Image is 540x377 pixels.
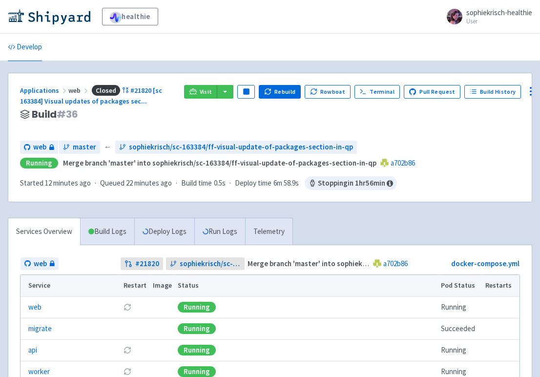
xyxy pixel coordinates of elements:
[102,8,158,25] a: healthie
[20,158,58,169] div: Running
[438,296,482,318] td: Running
[129,142,353,153] span: sophiekrisch/sc-163384/ff-visual-update-of-packages-section-in-qp
[20,86,162,106] a: Closed#21820 [sc 163384] Visual updates of packages sec...
[466,18,532,24] small: User
[383,259,408,268] a: a702b86
[438,339,482,361] td: Running
[8,9,90,24] img: Shipyard logo
[178,366,216,377] div: Running
[438,275,482,296] th: Pod Status
[92,85,120,96] span: Closed
[391,158,415,168] a: a702b86
[33,142,46,153] span: web
[166,257,245,271] a: sophiekrisch/sc-163384/ff-visual-update-of-packages-section-in-qp
[451,259,519,268] a: docker-compose.yml
[124,303,131,311] button: Restart pod
[438,318,482,339] td: Succeeded
[21,257,59,271] a: web
[178,323,216,334] div: Running
[73,142,96,153] span: master
[466,8,532,17] span: sophiekrisch-healthie
[126,178,172,188] time: 22 minutes ago
[34,258,47,270] span: web
[28,323,52,335] a: migrate
[81,218,134,245] a: Build Logs
[104,142,111,153] span: ←
[20,141,58,154] a: web
[175,275,438,296] th: Status
[115,141,357,154] a: sophiekrisch/sc-163384/ff-visual-update-of-packages-section-in-qp
[124,368,131,376] button: Restart pod
[120,275,149,296] th: Restart
[20,178,91,188] span: Started
[57,107,78,121] span: # 36
[184,85,217,99] a: Visit
[68,86,90,95] span: web
[20,176,397,190] div: · · ·
[59,141,100,154] a: master
[194,218,245,245] a: Run Logs
[305,85,351,99] button: Rowboat
[259,85,301,99] button: Rebuild
[404,85,461,99] a: Pull Request
[178,345,216,356] div: Running
[121,257,163,271] a: #21820
[441,9,532,24] a: sophiekrisch-healthie User
[28,302,42,313] a: web
[178,302,216,313] div: Running
[180,258,241,270] span: sophiekrisch/sc-163384/ff-visual-update-of-packages-section-in-qp
[245,218,292,245] a: Telemetry
[45,178,91,188] time: 12 minutes ago
[237,85,255,99] button: Pause
[100,178,172,188] span: Queued
[482,275,519,296] th: Restarts
[135,258,159,270] strong: # 21820
[21,275,120,296] th: Service
[200,88,212,96] span: Visit
[235,178,271,189] span: Deploy time
[134,218,194,245] a: Deploy Logs
[124,346,131,354] button: Restart pod
[305,176,397,190] span: Stopping in 1 hr 56 min
[464,85,521,99] a: Build History
[8,218,80,245] a: Services Overview
[273,178,299,189] span: 6m 58.9s
[32,109,78,120] span: Build
[28,345,37,356] a: api
[214,178,226,189] span: 0.5s
[63,158,376,168] strong: Merge branch 'master' into sophiekrisch/sc-163384/ff-visual-update-of-packages-section-in-qp
[8,34,42,61] a: Develop
[354,85,400,99] a: Terminal
[149,275,175,296] th: Image
[20,86,68,95] a: Applications
[181,178,212,189] span: Build time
